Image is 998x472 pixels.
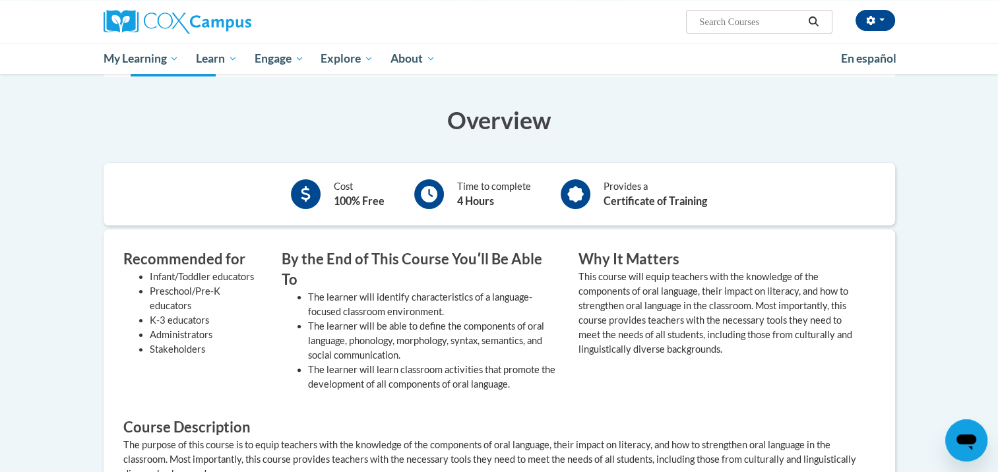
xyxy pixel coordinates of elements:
[84,44,915,74] div: Main menu
[578,271,852,355] value: This course will equip teachers with the knowledge of the components of oral language, their impa...
[841,51,896,65] span: En español
[150,313,262,328] li: K-3 educators
[390,51,435,67] span: About
[578,249,856,270] h3: Why It Matters
[255,51,304,67] span: Engage
[123,417,875,438] h3: Course Description
[604,194,707,207] b: Certificate of Training
[123,249,262,270] h3: Recommended for
[104,10,354,34] a: Cox Campus
[604,179,707,209] div: Provides a
[187,44,246,74] a: Learn
[312,44,382,74] a: Explore
[308,290,559,319] li: The learner will identify characteristics of a language-focused classroom environment.
[308,319,559,363] li: The learner will be able to define the components of oral language, phonology, morphology, syntax...
[308,363,559,392] li: The learner will learn classroom activities that promote the development of all components of ora...
[150,328,262,342] li: Administrators
[803,14,823,30] button: Search
[150,342,262,357] li: Stakeholders
[457,194,494,207] b: 4 Hours
[95,44,188,74] a: My Learning
[104,10,251,34] img: Cox Campus
[382,44,444,74] a: About
[334,194,385,207] b: 100% Free
[334,179,385,209] div: Cost
[945,419,987,461] iframe: Button to launch messaging window
[103,51,179,67] span: My Learning
[856,10,895,31] button: Account Settings
[457,179,531,209] div: Time to complete
[246,44,313,74] a: Engage
[104,103,895,136] h3: Overview
[698,14,803,30] input: Search Courses
[150,284,262,313] li: Preschool/Pre-K educators
[282,249,559,290] h3: By the End of This Course Youʹll Be Able To
[150,270,262,284] li: Infant/Toddler educators
[196,51,237,67] span: Learn
[321,51,373,67] span: Explore
[832,45,905,73] a: En español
